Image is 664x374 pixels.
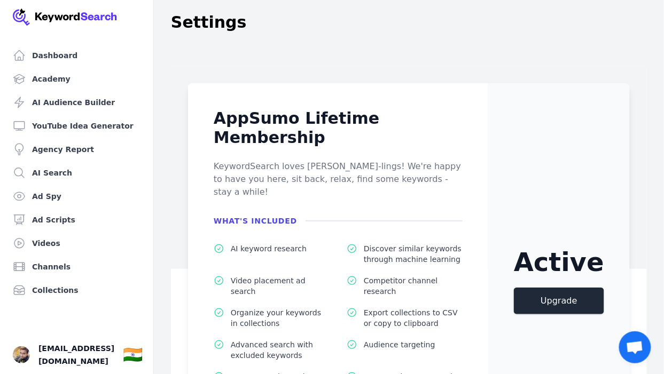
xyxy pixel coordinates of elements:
a: YouTube Idea Generator [9,115,145,137]
button: 🇮🇳 [123,344,143,365]
a: Academy [9,68,145,90]
span: Active [514,249,604,275]
img: Atul Sharma [13,346,30,363]
a: Ad Spy [9,186,145,207]
span: [EMAIL_ADDRESS][DOMAIN_NAME] [38,342,114,368]
p: Export collections to CSV or copy to clipboard [364,307,463,329]
a: AI Audience Builder [9,92,145,113]
p: Audience targeting [364,339,435,350]
a: Open chat [619,331,651,363]
a: Ad Scripts [9,209,145,230]
div: 🇮🇳 [123,345,143,364]
button: Open user button [13,346,30,363]
p: Advanced search with excluded keywords [231,339,330,361]
p: Organize your keywords in collections [231,307,330,329]
p: AI keyword research [231,243,307,254]
p: Discover similar keywords through machine learning [364,243,463,265]
a: Upgrade [514,288,604,314]
p: Video placement ad search [231,275,330,297]
h3: AppSumo Lifetime Membership [214,109,463,147]
h1: Settings [171,13,247,32]
a: Channels [9,256,145,277]
a: Agency Report [9,139,145,160]
p: Competitor channel research [364,275,463,297]
a: Collections [9,280,145,301]
img: Your Company [13,9,118,26]
a: AI Search [9,162,145,184]
h4: What's included [214,216,306,226]
p: KeywordSearch loves [PERSON_NAME]-lings! We're happy to have you here, sit back, relax, find some... [214,160,463,198]
a: Dashboard [9,45,145,66]
a: Videos [9,233,145,254]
